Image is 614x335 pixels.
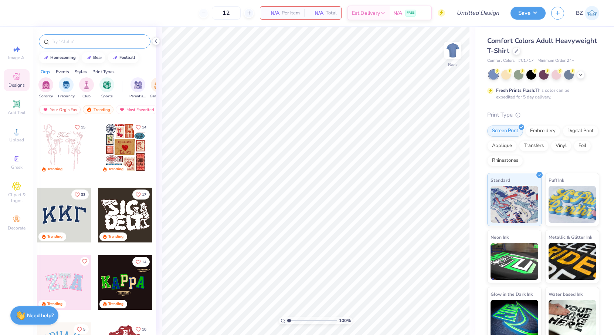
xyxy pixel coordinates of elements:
[116,105,157,114] div: Most Favorited
[39,105,81,114] div: Your Org's Fav
[50,56,76,60] div: homecoming
[150,77,167,99] div: filter for Game Day
[265,9,279,17] span: N/A
[142,260,146,264] span: 14
[108,52,139,63] button: football
[487,58,515,64] span: Comfort Colors
[487,111,599,119] div: Print Type
[576,6,599,20] a: BZ
[8,55,26,61] span: Image AI
[58,77,75,99] button: filter button
[83,328,85,331] span: 5
[339,317,351,324] span: 100 %
[79,77,94,99] div: filter for Club
[82,52,105,63] button: bear
[451,6,505,20] input: Untitled Design
[487,125,523,137] div: Screen Print
[537,58,574,64] span: Minimum Order: 24 +
[74,324,89,334] button: Like
[549,233,592,241] span: Metallic & Glitter Ink
[101,94,113,99] span: Sports
[551,140,571,151] div: Vinyl
[8,110,26,115] span: Add Text
[212,6,241,20] input: – –
[518,58,534,64] span: # C1717
[71,190,89,200] button: Like
[576,9,583,17] span: BZ
[8,225,26,231] span: Decorate
[112,56,118,60] img: trend_line.gif
[132,324,150,334] button: Like
[9,137,24,143] span: Upload
[86,56,92,60] img: trend_line.gif
[519,140,549,151] div: Transfers
[81,193,85,197] span: 33
[549,176,564,184] span: Puff Ink
[80,257,89,266] button: Like
[71,122,89,132] button: Like
[43,107,48,112] img: most_fav.gif
[496,87,535,93] strong: Fresh Prints Flash:
[496,87,587,100] div: This color can be expedited for 5 day delivery.
[4,192,30,204] span: Clipart & logos
[11,164,23,170] span: Greek
[563,125,598,137] div: Digital Print
[82,81,91,89] img: Club Image
[309,9,323,17] span: N/A
[129,77,146,99] button: filter button
[103,81,111,89] img: Sports Image
[108,301,123,307] div: Trending
[491,290,533,298] span: Glow in the Dark Ink
[9,82,25,88] span: Designs
[129,77,146,99] div: filter for Parent's Weekend
[81,125,85,129] span: 15
[83,105,113,114] div: Trending
[43,56,49,60] img: trend_line.gif
[27,312,54,319] strong: Need help?
[86,107,92,112] img: trending.gif
[92,68,115,75] div: Print Types
[119,56,135,60] div: football
[41,68,50,75] div: Orgs
[58,77,75,99] div: filter for Fraternity
[108,167,123,172] div: Trending
[51,38,146,45] input: Try "Alpha"
[129,94,146,99] span: Parent's Weekend
[39,52,79,63] button: homecoming
[510,7,546,20] button: Save
[487,155,523,166] div: Rhinestones
[99,77,114,99] button: filter button
[38,77,53,99] div: filter for Sorority
[93,56,102,60] div: bear
[574,140,591,151] div: Foil
[132,122,150,132] button: Like
[82,94,91,99] span: Club
[487,36,597,55] span: Comfort Colors Adult Heavyweight T-Shirt
[525,125,560,137] div: Embroidery
[585,6,599,20] img: Bella Zollo
[491,186,538,223] img: Standard
[39,94,53,99] span: Sorority
[491,243,538,280] img: Neon Ink
[282,9,300,17] span: Per Item
[132,190,150,200] button: Like
[62,81,70,89] img: Fraternity Image
[491,233,509,241] span: Neon Ink
[326,9,337,17] span: Total
[154,81,163,89] img: Game Day Image
[47,234,62,239] div: Trending
[47,167,62,172] div: Trending
[150,94,167,99] span: Game Day
[142,328,146,331] span: 10
[393,9,402,17] span: N/A
[75,68,87,75] div: Styles
[134,81,142,89] img: Parent's Weekend Image
[549,243,596,280] img: Metallic & Glitter Ink
[491,176,510,184] span: Standard
[487,140,517,151] div: Applique
[99,77,114,99] div: filter for Sports
[38,77,53,99] button: filter button
[448,61,458,68] div: Back
[79,77,94,99] button: filter button
[56,68,69,75] div: Events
